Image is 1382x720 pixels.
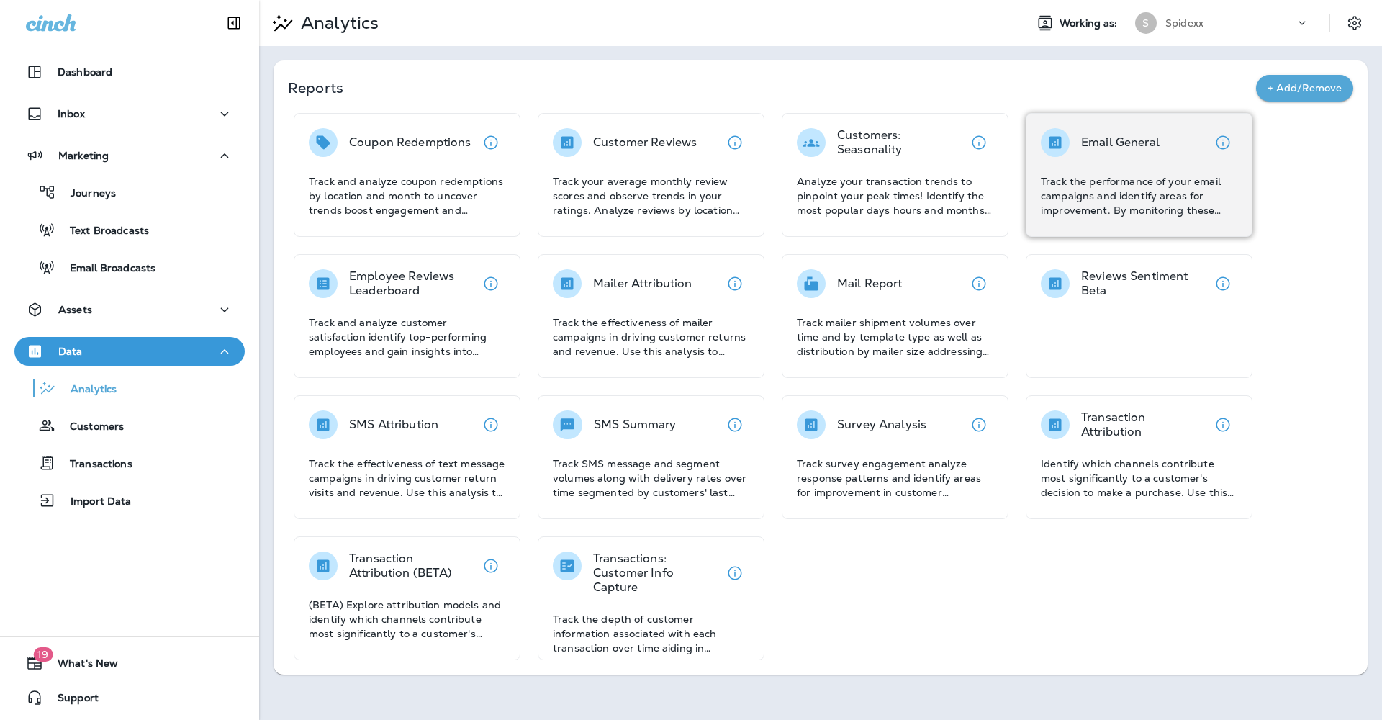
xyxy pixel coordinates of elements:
p: Track and analyze coupon redemptions by location and month to uncover trends boost engagement and... [309,174,505,217]
p: Transaction Attribution (BETA) [349,552,477,580]
button: Email Broadcasts [14,252,245,282]
p: (BETA) Explore attribution models and identify which channels contribute most significantly to a ... [309,598,505,641]
p: Track and analyze customer satisfaction identify top-performing employees and gain insights into ... [309,315,505,359]
button: Support [14,683,245,712]
p: Transaction Attribution [1081,410,1209,439]
p: Customers [55,420,124,434]
button: View details [477,410,505,439]
button: View details [965,128,993,157]
p: Analytics [56,383,117,397]
span: 19 [33,647,53,662]
p: Marketing [58,150,109,161]
span: What's New [43,657,118,675]
button: Marketing [14,141,245,170]
p: Track the effectiveness of mailer campaigns in driving customer returns and revenue. Use this ana... [553,315,749,359]
button: Dashboard [14,58,245,86]
p: Reviews Sentiment Beta [1081,269,1209,298]
button: View details [965,269,993,298]
button: Collapse Sidebar [214,9,254,37]
p: SMS Attribution [349,418,438,432]
button: + Add/Remove [1256,75,1353,102]
p: Transactions: Customer Info Capture [593,552,721,595]
button: Transactions [14,448,245,478]
button: Customers [14,410,245,441]
button: 19What's New [14,649,245,678]
p: Email General [1081,135,1160,150]
button: View details [477,552,505,580]
p: Track the depth of customer information associated with each transaction over time aiding in asse... [553,612,749,655]
p: Reports [288,78,1256,98]
p: Track the performance of your email campaigns and identify areas for improvement. By monitoring t... [1041,174,1237,217]
p: Inbox [58,108,85,120]
p: SMS Summary [594,418,677,432]
button: Settings [1342,10,1368,36]
button: Import Data [14,485,245,516]
button: View details [477,269,505,298]
p: Assets [58,304,92,315]
button: Assets [14,295,245,324]
p: Email Broadcasts [55,262,155,276]
p: Journeys [56,187,116,201]
p: Survey Analysis [837,418,926,432]
p: Dashboard [58,66,112,78]
button: View details [965,410,993,439]
button: View details [721,128,749,157]
button: View details [1209,128,1237,157]
p: Import Data [56,495,132,509]
button: View details [1209,410,1237,439]
p: Analytics [295,12,379,34]
button: Text Broadcasts [14,215,245,245]
p: Track mailer shipment volumes over time and by template type as well as distribution by mailer si... [797,315,993,359]
button: View details [1209,269,1237,298]
p: Track survey engagement analyze response patterns and identify areas for improvement in customer ... [797,456,993,500]
div: S [1135,12,1157,34]
span: Working as: [1060,17,1121,30]
button: Data [14,337,245,366]
button: View details [477,128,505,157]
p: Track SMS message and segment volumes along with delivery rates over time segmented by customers'... [553,456,749,500]
p: Track your average monthly review scores and observe trends in your ratings. Analyze reviews by l... [553,174,749,217]
button: Inbox [14,99,245,128]
p: Text Broadcasts [55,225,149,238]
button: View details [721,559,749,588]
p: Data [58,346,83,357]
p: Customers: Seasonality [837,128,965,157]
p: Mail Report [837,276,903,291]
p: Analyze your transaction trends to pinpoint your peak times! Identify the most popular days hours... [797,174,993,217]
p: Coupon Redemptions [349,135,471,150]
p: Transactions [55,458,132,472]
p: Mailer Attribution [593,276,692,291]
p: Customer Reviews [593,135,697,150]
p: Employee Reviews Leaderboard [349,269,477,298]
p: Identify which channels contribute most significantly to a customer's decision to make a purchase... [1041,456,1237,500]
span: Support [43,692,99,709]
p: Track the effectiveness of text message campaigns in driving customer return visits and revenue. ... [309,456,505,500]
button: Analytics [14,373,245,403]
button: View details [721,410,749,439]
p: Spidexx [1165,17,1203,29]
button: Journeys [14,177,245,207]
button: View details [721,269,749,298]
